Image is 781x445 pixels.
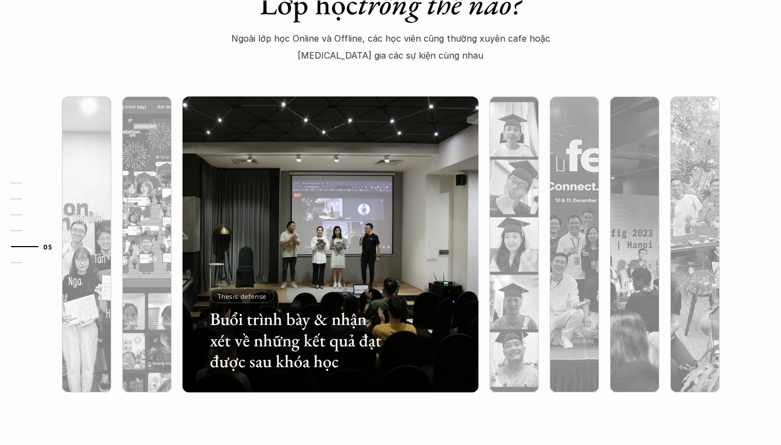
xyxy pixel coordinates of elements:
[11,240,63,253] a: 05
[218,292,266,300] p: Thesis defense
[43,242,52,250] strong: 05
[224,30,557,64] p: Ngoài lớp học Online và Offline, các học viên cũng thường xuyên cafe hoặc [MEDICAL_DATA] gia các ...
[210,309,386,372] h3: Buổi trình bày & nhận xét về những kết quả đạt được sau khóa học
